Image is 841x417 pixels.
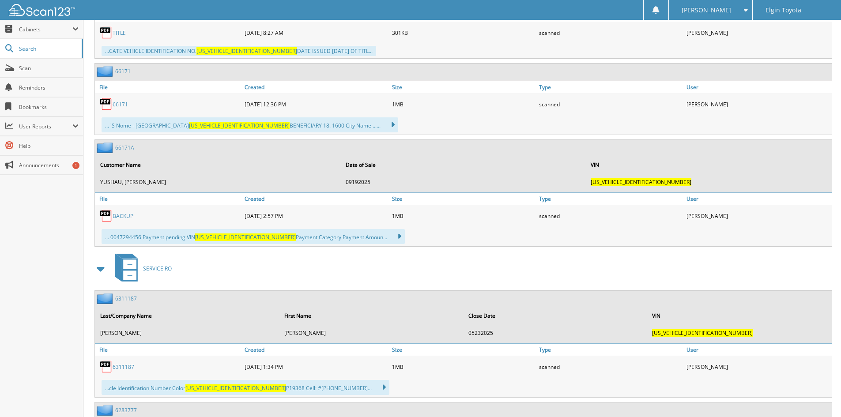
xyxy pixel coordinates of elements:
[280,326,463,340] td: [PERSON_NAME]
[242,24,390,41] div: [DATE] 8:27 AM
[464,307,647,325] th: Close Date
[537,344,684,356] a: Type
[95,344,242,356] a: File
[341,156,586,174] th: Date of Sale
[143,265,172,272] span: SERVICE RO
[185,384,286,392] span: [US_VEHICLE_IDENTIFICATION_NUMBER]
[115,144,134,151] a: 66171A
[96,156,340,174] th: Customer Name
[113,212,133,220] a: BACKUP
[684,81,832,93] a: User
[537,95,684,113] div: scanned
[390,358,537,376] div: 1MB
[19,162,79,169] span: Announcements
[113,101,128,108] a: 66171
[99,26,113,39] img: PDF.png
[341,175,586,189] td: 09192025
[390,344,537,356] a: Size
[19,103,79,111] span: Bookmarks
[99,209,113,222] img: PDF.png
[113,29,126,37] a: TITLE
[684,24,832,41] div: [PERSON_NAME]
[97,293,115,304] img: folder2.png
[97,66,115,77] img: folder2.png
[19,84,79,91] span: Reminders
[115,406,137,414] a: 6283777
[99,98,113,111] img: PDF.png
[9,4,75,16] img: scan123-logo-white.svg
[586,156,831,174] th: VIN
[766,8,801,13] span: Elgin Toyota
[102,46,376,56] div: ...CATE VEHICLE IDENTIFICATION NO. DATE ISSUED [DATE] OF TITL...
[537,24,684,41] div: scanned
[242,81,390,93] a: Created
[95,193,242,205] a: File
[390,24,537,41] div: 301KB
[537,358,684,376] div: scanned
[19,123,72,130] span: User Reports
[390,81,537,93] a: Size
[684,193,832,205] a: User
[102,229,405,244] div: ... 0047294456 Payment pending VIN Payment Category Payment Amoun...
[115,295,137,302] a: 6311187
[682,8,731,13] span: [PERSON_NAME]
[19,64,79,72] span: Scan
[19,142,79,150] span: Help
[797,375,841,417] iframe: Chat Widget
[189,122,290,129] span: [US_VEHICLE_IDENTIFICATION_NUMBER]
[102,117,398,132] div: ... 'S Nome - [GEOGRAPHIC_DATA] BENEFICIARY 18. 1600 City Name ......
[195,233,296,241] span: [US_VEHICLE_IDENTIFICATION_NUMBER]
[242,358,390,376] div: [DATE] 1:34 PM
[97,405,115,416] img: folder2.png
[684,358,832,376] div: [PERSON_NAME]
[19,45,77,53] span: Search
[102,380,389,395] div: ...cle Identification Number Color P19368 Cell: #[PHONE_NUMBER]...
[110,251,172,286] a: SERVICE RO
[648,307,831,325] th: VIN
[96,326,279,340] td: [PERSON_NAME]
[95,81,242,93] a: File
[280,307,463,325] th: First Name
[591,178,691,186] span: [US_VEHICLE_IDENTIFICATION_NUMBER]
[115,68,131,75] a: 66171
[242,344,390,356] a: Created
[537,207,684,225] div: scanned
[97,142,115,153] img: folder2.png
[537,193,684,205] a: Type
[242,193,390,205] a: Created
[684,207,832,225] div: [PERSON_NAME]
[684,344,832,356] a: User
[242,207,390,225] div: [DATE] 2:57 PM
[99,360,113,373] img: PDF.png
[72,162,79,169] div: 1
[652,329,753,337] span: [US_VEHICLE_IDENTIFICATION_NUMBER]
[390,193,537,205] a: Size
[242,95,390,113] div: [DATE] 12:36 PM
[19,26,72,33] span: Cabinets
[390,95,537,113] div: 1MB
[390,207,537,225] div: 1MB
[196,47,297,55] span: [US_VEHICLE_IDENTIFICATION_NUMBER]
[537,81,684,93] a: Type
[96,175,340,189] td: YUSHAU, [PERSON_NAME]
[684,95,832,113] div: [PERSON_NAME]
[96,307,279,325] th: Last/Company Name
[464,326,647,340] td: 05232025
[113,363,134,371] a: 6311187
